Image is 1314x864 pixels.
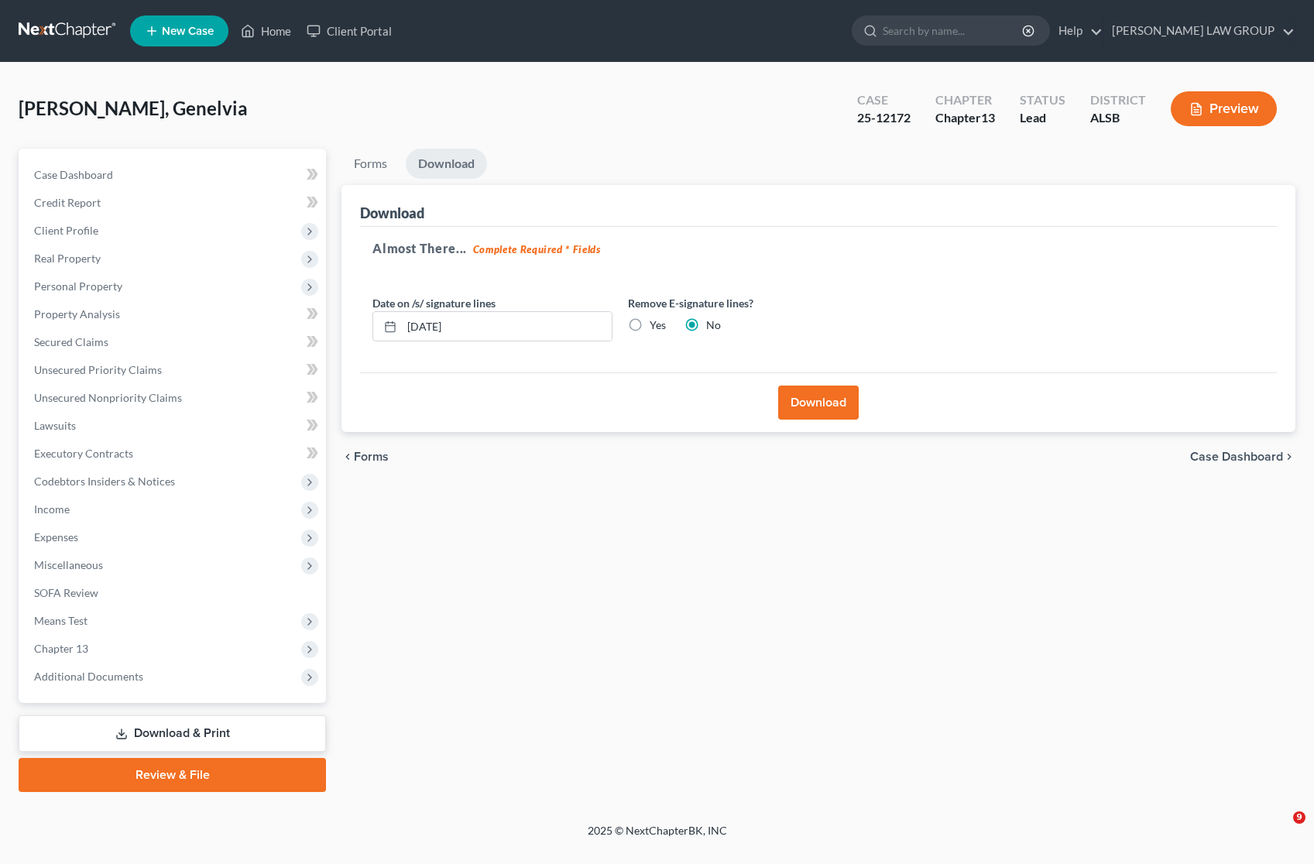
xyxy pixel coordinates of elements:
span: Unsecured Priority Claims [34,363,162,376]
strong: Complete Required * Fields [473,243,601,255]
span: Credit Report [34,196,101,209]
span: Income [34,502,70,516]
a: Case Dashboard chevron_right [1190,451,1295,463]
a: Forms [341,149,400,179]
input: MM/DD/YYYY [402,312,612,341]
a: Credit Report [22,189,326,217]
span: Executory Contracts [34,447,133,460]
a: Property Analysis [22,300,326,328]
div: 25-12172 [857,109,911,127]
a: Executory Contracts [22,440,326,468]
span: New Case [162,26,214,37]
div: Case [857,91,911,109]
button: chevron_left Forms [341,451,410,463]
span: Personal Property [34,279,122,293]
span: Means Test [34,614,87,627]
button: Download [778,386,859,420]
a: SOFA Review [22,579,326,607]
span: SOFA Review [34,586,98,599]
a: Review & File [19,758,326,792]
a: Lawsuits [22,412,326,440]
div: Status [1020,91,1065,109]
label: No [706,317,721,333]
label: Remove E-signature lines? [628,295,868,311]
a: Unsecured Priority Claims [22,356,326,384]
span: Unsecured Nonpriority Claims [34,391,182,404]
a: Client Portal [299,17,400,45]
a: Unsecured Nonpriority Claims [22,384,326,412]
div: Lead [1020,109,1065,127]
div: Download [360,204,424,222]
span: Forms [354,451,389,463]
span: 9 [1293,811,1305,824]
label: Yes [650,317,666,333]
span: Lawsuits [34,419,76,432]
a: [PERSON_NAME] LAW GROUP [1104,17,1295,45]
span: Case Dashboard [34,168,113,181]
a: Download [406,149,487,179]
span: Case Dashboard [1190,451,1283,463]
div: ALSB [1090,109,1146,127]
button: Preview [1171,91,1277,126]
a: Download & Print [19,715,326,752]
span: Chapter 13 [34,642,88,655]
a: Home [233,17,299,45]
a: Secured Claims [22,328,326,356]
div: District [1090,91,1146,109]
span: Real Property [34,252,101,265]
label: Date on /s/ signature lines [372,295,496,311]
input: Search by name... [883,16,1024,45]
span: Additional Documents [34,670,143,683]
span: Miscellaneous [34,558,103,571]
span: [PERSON_NAME], Genelvia [19,97,248,119]
span: Expenses [34,530,78,543]
i: chevron_left [341,451,354,463]
div: Chapter [935,109,995,127]
span: Property Analysis [34,307,120,321]
span: Secured Claims [34,335,108,348]
span: Client Profile [34,224,98,237]
a: Help [1051,17,1103,45]
iframe: Intercom live chat [1261,811,1299,849]
span: Codebtors Insiders & Notices [34,475,175,488]
span: 13 [981,110,995,125]
i: chevron_right [1283,451,1295,463]
h5: Almost There... [372,239,1264,258]
a: Case Dashboard [22,161,326,189]
div: Chapter [935,91,995,109]
div: 2025 © NextChapterBK, INC [216,823,1099,851]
